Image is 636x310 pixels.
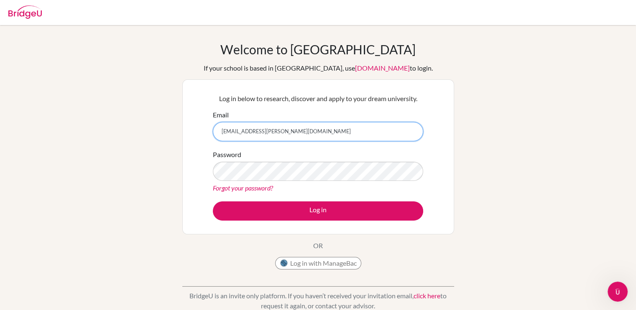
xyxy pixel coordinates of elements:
div: If your school is based in [GEOGRAPHIC_DATA], use to login. [204,63,433,73]
a: [DOMAIN_NAME] [355,64,410,72]
p: Log in below to research, discover and apply to your dream university. [213,94,423,104]
a: Forgot your password? [213,184,273,192]
iframe: Intercom live chat [608,282,628,302]
label: Password [213,150,241,160]
label: Email [213,110,229,120]
h1: Welcome to [GEOGRAPHIC_DATA] [220,42,416,57]
button: Log in [213,201,423,221]
a: click here [414,292,440,300]
p: OR [313,241,323,251]
img: Bridge-U [8,5,42,19]
button: Log in with ManageBac [275,257,361,269]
